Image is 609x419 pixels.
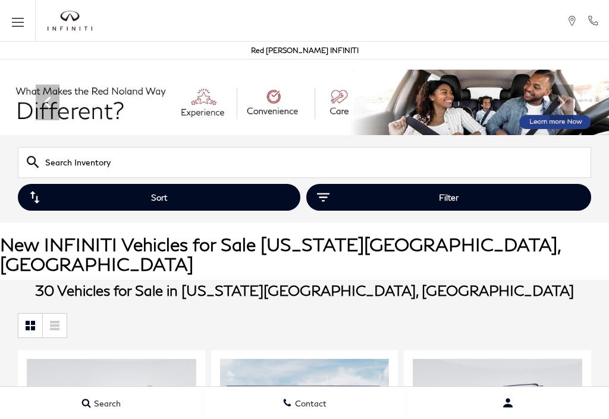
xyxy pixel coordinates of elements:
[251,46,359,55] a: Red [PERSON_NAME] INFINITI
[18,147,591,178] input: Search Inventory
[91,398,121,408] span: Search
[48,11,92,31] a: infiniti
[48,11,92,31] img: INFINITI
[306,184,591,211] button: Filter
[406,388,609,418] button: user-profile-menu
[35,282,574,299] span: 30 Vehicles for Sale in [US_STATE][GEOGRAPHIC_DATA], [GEOGRAPHIC_DATA]
[18,184,300,211] button: Sort
[292,398,327,408] span: Contact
